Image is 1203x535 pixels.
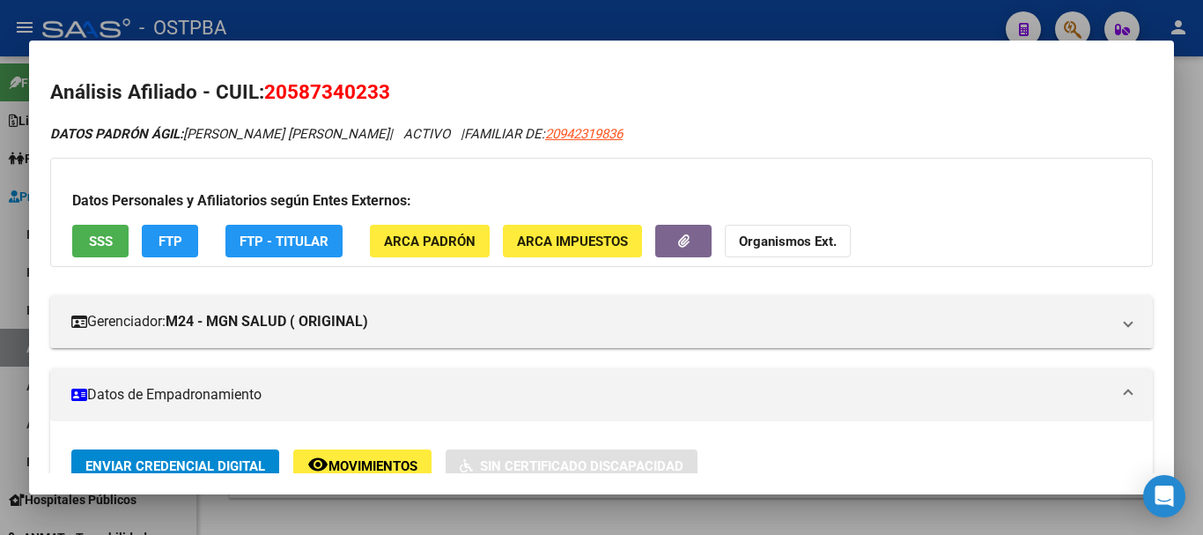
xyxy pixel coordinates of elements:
span: FAMILIAR DE: [464,126,623,142]
span: 20942319836 [545,126,623,142]
span: FTP - Titular [240,234,328,249]
i: | ACTIVO | [50,126,623,142]
button: SSS [72,225,129,257]
button: Movimientos [293,450,432,482]
button: ARCA Impuestos [503,225,642,257]
mat-panel-title: Datos de Empadronamiento [71,384,1111,405]
button: ARCA Padrón [370,225,490,257]
span: [PERSON_NAME] [PERSON_NAME] [50,126,389,142]
strong: DATOS PADRÓN ÁGIL: [50,126,183,142]
mat-panel-title: Gerenciador: [71,311,1111,332]
span: ARCA Impuestos [517,234,628,249]
span: Movimientos [328,458,417,474]
mat-expansion-panel-header: Gerenciador:M24 - MGN SALUD ( ORIGINAL) [50,295,1153,348]
span: Sin Certificado Discapacidad [480,458,683,474]
span: 20587340233 [264,80,390,103]
div: Open Intercom Messenger [1143,475,1185,517]
button: Enviar Credencial Digital [71,450,279,482]
span: FTP [159,234,182,249]
span: Enviar Credencial Digital [85,458,265,474]
h3: Datos Personales y Afiliatorios según Entes Externos: [72,190,1131,212]
mat-icon: remove_red_eye [307,454,328,475]
strong: M24 - MGN SALUD ( ORIGINAL) [166,311,368,332]
button: FTP [142,225,198,257]
strong: Organismos Ext. [739,234,837,249]
h2: Análisis Afiliado - CUIL: [50,78,1153,108]
span: SSS [89,234,113,249]
button: Sin Certificado Discapacidad [446,450,697,482]
span: ARCA Padrón [384,234,476,249]
button: FTP - Titular [225,225,343,257]
button: Organismos Ext. [725,225,851,257]
mat-expansion-panel-header: Datos de Empadronamiento [50,368,1153,421]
